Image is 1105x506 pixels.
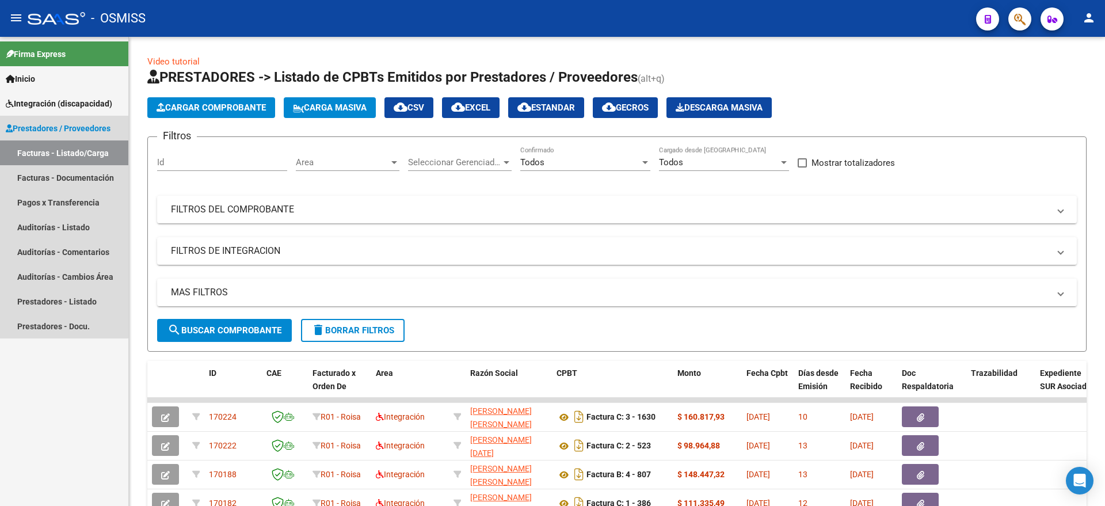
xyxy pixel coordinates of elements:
span: EXCEL [451,102,490,113]
span: Carga Masiva [293,102,367,113]
span: Integración [376,470,425,479]
datatable-header-cell: CPBT [552,361,673,412]
span: R01 - Roisa [321,412,361,421]
mat-icon: cloud_download [451,100,465,114]
span: Integración [376,412,425,421]
datatable-header-cell: Trazabilidad [966,361,1035,412]
span: Razón Social [470,368,518,378]
mat-icon: cloud_download [602,100,616,114]
span: Integración [376,441,425,450]
span: - OSMISS [91,6,146,31]
div: Open Intercom Messenger [1066,467,1093,494]
datatable-header-cell: Monto [673,361,742,412]
span: Borrar Filtros [311,325,394,336]
mat-panel-title: MAS FILTROS [171,286,1049,299]
datatable-header-cell: Fecha Cpbt [742,361,794,412]
span: [DATE] [850,441,874,450]
span: Fecha Cpbt [746,368,788,378]
span: [PERSON_NAME] [470,493,532,502]
strong: $ 98.964,88 [677,441,720,450]
strong: Factura C: 2 - 523 [586,442,651,451]
datatable-header-cell: Días desde Emisión [794,361,845,412]
span: Seleccionar Gerenciador [408,157,501,168]
span: [DATE] [746,470,770,479]
datatable-header-cell: Fecha Recibido [845,361,897,412]
span: Monto [677,368,701,378]
mat-expansion-panel-header: MAS FILTROS [157,279,1077,306]
span: [DATE] [850,470,874,479]
span: (alt+q) [638,73,665,84]
span: 10 [798,412,807,421]
span: 170222 [209,441,237,450]
span: CAE [266,368,281,378]
span: 13 [798,470,807,479]
mat-panel-title: FILTROS DEL COMPROBANTE [171,203,1049,216]
datatable-header-cell: Area [371,361,449,412]
span: Firma Express [6,48,66,60]
span: Descarga Masiva [676,102,763,113]
span: [DATE] [746,441,770,450]
button: Borrar Filtros [301,319,405,342]
strong: Factura C: 3 - 1630 [586,413,656,422]
span: CSV [394,102,424,113]
span: CPBT [557,368,577,378]
span: Estandar [517,102,575,113]
span: [PERSON_NAME] [PERSON_NAME] [470,464,532,486]
i: Descargar documento [571,465,586,484]
strong: $ 148.447,32 [677,470,725,479]
span: Buscar Comprobante [167,325,281,336]
span: [DATE] [746,412,770,421]
button: Gecros [593,97,658,118]
span: Cargar Comprobante [157,102,266,113]
span: Facturado x Orden De [313,368,356,391]
span: ID [209,368,216,378]
button: Cargar Comprobante [147,97,275,118]
span: 170188 [209,470,237,479]
span: Area [296,157,389,168]
mat-icon: search [167,323,181,337]
button: EXCEL [442,97,500,118]
span: Mostrar totalizadores [811,156,895,170]
span: 170224 [209,412,237,421]
mat-panel-title: FILTROS DE INTEGRACION [171,245,1049,257]
span: [PERSON_NAME][DATE] [470,435,532,458]
button: CSV [384,97,433,118]
strong: $ 160.817,93 [677,412,725,421]
button: Buscar Comprobante [157,319,292,342]
span: [DATE] [850,412,874,421]
datatable-header-cell: Expediente SUR Asociado [1035,361,1099,412]
h3: Filtros [157,128,197,144]
span: Todos [520,157,544,168]
span: Todos [659,157,683,168]
div: 24184851012 [470,433,547,458]
mat-icon: menu [9,11,23,25]
app-download-masive: Descarga masiva de comprobantes (adjuntos) [666,97,772,118]
div: 27366162114 [470,405,547,429]
button: Carga Masiva [284,97,376,118]
a: Video tutorial [147,56,200,67]
span: Gecros [602,102,649,113]
datatable-header-cell: Doc Respaldatoria [897,361,966,412]
span: Doc Respaldatoria [902,368,954,391]
span: [PERSON_NAME] [PERSON_NAME] [470,406,532,429]
button: Descarga Masiva [666,97,772,118]
span: Area [376,368,393,378]
mat-icon: cloud_download [517,100,531,114]
span: Fecha Recibido [850,368,882,391]
span: Expediente SUR Asociado [1040,368,1091,391]
mat-icon: cloud_download [394,100,407,114]
i: Descargar documento [571,408,586,426]
span: PRESTADORES -> Listado de CPBTs Emitidos por Prestadores / Proveedores [147,69,638,85]
mat-expansion-panel-header: FILTROS DEL COMPROBANTE [157,196,1077,223]
mat-icon: delete [311,323,325,337]
datatable-header-cell: ID [204,361,262,412]
span: Días desde Emisión [798,368,839,391]
div: 27308650486 [470,462,547,486]
datatable-header-cell: CAE [262,361,308,412]
mat-expansion-panel-header: FILTROS DE INTEGRACION [157,237,1077,265]
span: Inicio [6,73,35,85]
datatable-header-cell: Razón Social [466,361,552,412]
span: Prestadores / Proveedores [6,122,110,135]
strong: Factura B: 4 - 807 [586,470,651,480]
span: R01 - Roisa [321,470,361,479]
